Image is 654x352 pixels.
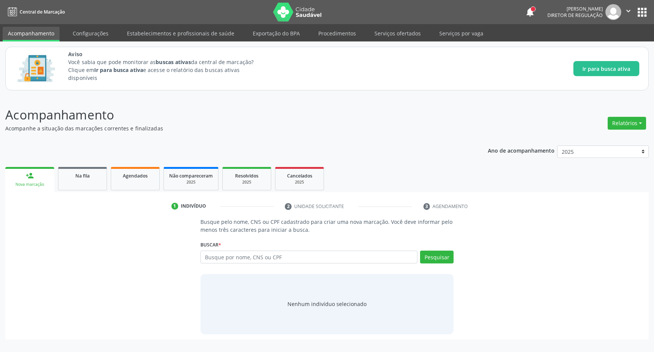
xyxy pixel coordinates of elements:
a: Configurações [67,27,114,40]
button: notifications [525,7,535,17]
p: Você sabia que pode monitorar as da central de marcação? Clique em e acesse o relatório das busca... [68,58,267,82]
div: person_add [26,171,34,180]
a: Procedimentos [313,27,361,40]
span: Ir para busca ativa [582,65,630,73]
label: Buscar [200,239,221,251]
div: Indivíduo [181,203,206,210]
span: Agendados [123,173,148,179]
span: Na fila [75,173,90,179]
div: 1 [171,203,178,210]
span: Central de Marcação [20,9,65,15]
div: 2025 [228,179,266,185]
span: Aviso [68,50,267,58]
i:  [624,7,633,15]
div: 2025 [169,179,213,185]
button:  [621,4,636,20]
button: Pesquisar [420,251,454,263]
img: img [605,4,621,20]
p: Acompanhamento [5,106,456,124]
a: Exportação do BPA [248,27,305,40]
p: Ano de acompanhamento [488,145,555,155]
a: Acompanhamento [3,27,60,41]
img: Imagem de CalloutCard [15,52,58,86]
p: Busque pelo nome, CNS ou CPF cadastrado para criar uma nova marcação. Você deve informar pelo men... [200,218,454,234]
a: Estabelecimentos e profissionais de saúde [122,27,240,40]
span: Diretor de regulação [547,12,603,18]
div: [PERSON_NAME] [547,6,603,12]
button: apps [636,6,649,19]
button: Relatórios [608,117,646,130]
strong: buscas ativas [156,58,191,66]
div: Nova marcação [11,182,49,187]
p: Acompanhe a situação das marcações correntes e finalizadas [5,124,456,132]
strong: Ir para busca ativa [94,66,143,73]
a: Serviços por vaga [434,27,489,40]
span: Cancelados [287,173,312,179]
a: Serviços ofertados [369,27,426,40]
button: Ir para busca ativa [573,61,639,76]
div: Nenhum indivíduo selecionado [287,300,367,308]
span: Resolvidos [235,173,258,179]
div: 2025 [281,179,318,185]
input: Busque por nome, CNS ou CPF [200,251,417,263]
a: Central de Marcação [5,6,65,18]
span: Não compareceram [169,173,213,179]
